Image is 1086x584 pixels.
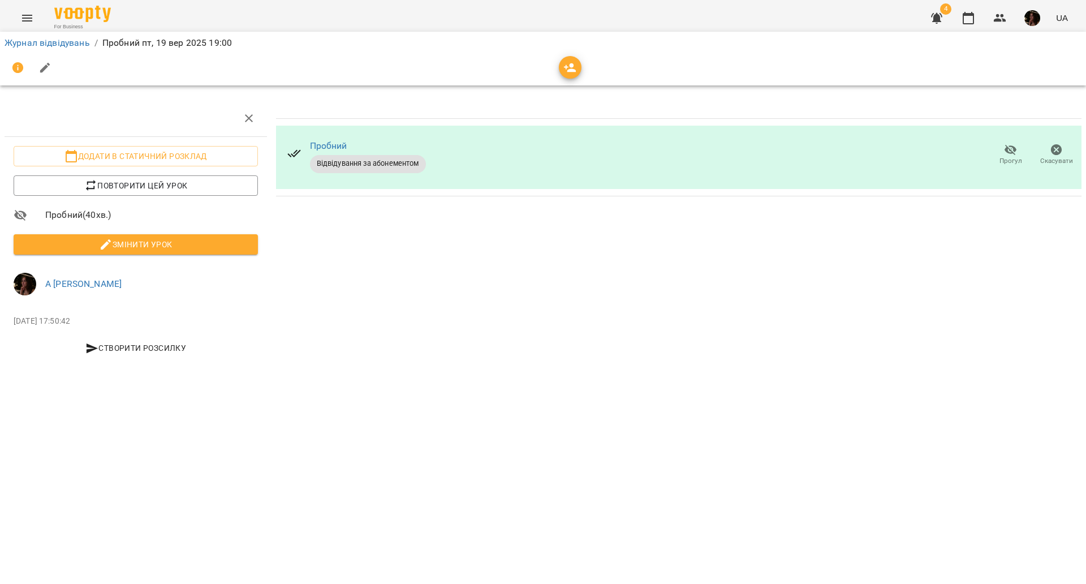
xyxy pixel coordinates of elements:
img: 1b79b5faa506ccfdadca416541874b02.jpg [14,273,36,295]
span: Пробний ( 40 хв. ) [45,208,258,222]
button: Змінити урок [14,234,258,255]
button: Повторити цей урок [14,175,258,196]
button: Додати в статичний розклад [14,146,258,166]
a: А [PERSON_NAME] [45,278,122,289]
p: Пробний пт, 19 вер 2025 19:00 [102,36,232,50]
img: 1b79b5faa506ccfdadca416541874b02.jpg [1024,10,1040,26]
button: Скасувати [1033,139,1079,171]
p: [DATE] 17:50:42 [14,316,258,327]
span: UA [1056,12,1068,24]
nav: breadcrumb [5,36,1081,50]
img: Voopty Logo [54,6,111,22]
span: Відвідування за абонементом [310,158,426,169]
button: Створити розсилку [14,338,258,358]
span: 4 [940,3,951,15]
a: Журнал відвідувань [5,37,90,48]
span: For Business [54,23,111,31]
span: Створити розсилку [18,341,253,355]
button: UA [1051,7,1072,28]
a: Пробний [310,140,347,151]
span: Скасувати [1040,156,1073,166]
button: Menu [14,5,41,32]
span: Прогул [999,156,1022,166]
button: Прогул [988,139,1033,171]
span: Змінити урок [23,238,249,251]
span: Додати в статичний розклад [23,149,249,163]
span: Повторити цей урок [23,179,249,192]
li: / [94,36,98,50]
